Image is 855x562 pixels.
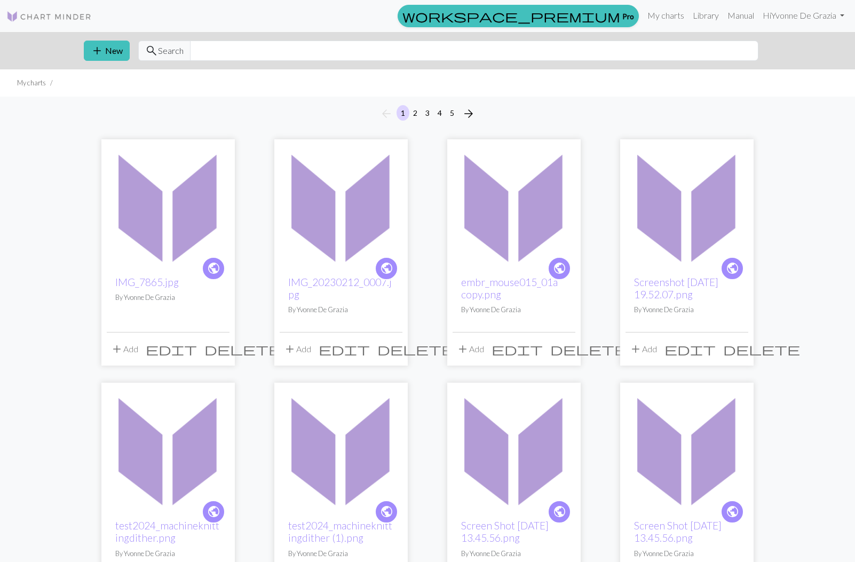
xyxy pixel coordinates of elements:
[115,292,221,303] p: By Yvonne De Grazia
[380,501,393,523] i: public
[380,258,393,279] i: public
[456,342,469,357] span: add
[548,500,571,524] a: public
[726,503,739,520] span: public
[462,107,475,120] i: Next
[402,9,620,23] span: workspace_premium
[107,200,229,210] a: IMG_7865.jpg
[458,105,479,122] button: Next
[288,519,392,544] a: test2024_machineknittingdither (1).png
[380,503,393,520] span: public
[626,145,748,267] img: Screenshot 2025-08-30 at 19.52.07.png
[380,260,393,276] span: public
[6,10,92,23] img: Logo
[107,388,229,511] img: test2024_machineknittingdither.png
[488,339,547,359] button: Edit
[288,276,392,300] a: IMG_20230212_0007.jpg
[626,200,748,210] a: Screenshot 2025-08-30 at 19.52.07.png
[115,519,219,544] a: test2024_machineknittingdither.png
[280,443,402,453] a: test2024_machineknittingdither (1).png
[461,276,558,300] a: embr_mouse015_01a copy.png
[634,305,740,315] p: By Yvonne De Grazia
[634,549,740,559] p: By Yvonne De Grazia
[461,305,567,315] p: By Yvonne De Grazia
[643,5,688,26] a: My charts
[158,44,184,57] span: Search
[453,145,575,267] img: embr_mouse015_01a copy.png
[461,519,549,544] a: Screen Shot [DATE] 13.45.56.png
[453,388,575,511] img: Screen Shot 2025-01-23 at 13.45.56.png
[145,43,158,58] span: search
[726,260,739,276] span: public
[446,105,458,121] button: 5
[280,200,402,210] a: IMG_20230212_0007.jpg
[202,257,225,280] a: public
[142,339,201,359] button: Edit
[626,339,661,359] button: Add
[115,549,221,559] p: By Yvonne De Grazia
[553,503,566,520] span: public
[409,105,422,121] button: 2
[553,258,566,279] i: public
[433,105,446,121] button: 4
[17,78,46,88] li: My charts
[723,342,800,357] span: delete
[758,5,849,26] a: HiYvonne De Grazia
[664,343,716,355] i: Edit
[634,276,718,300] a: Screenshot [DATE] 19.52.07.png
[201,339,285,359] button: Delete
[374,339,458,359] button: Delete
[283,342,296,357] span: add
[319,342,370,357] span: edit
[688,5,723,26] a: Library
[146,343,197,355] i: Edit
[107,145,229,267] img: IMG_7865.jpg
[553,501,566,523] i: public
[397,105,409,121] button: 1
[661,339,719,359] button: Edit
[721,500,744,524] a: public
[319,343,370,355] i: Edit
[207,501,220,523] i: public
[550,342,627,357] span: delete
[146,342,197,357] span: edit
[548,257,571,280] a: public
[280,145,402,267] img: IMG_20230212_0007.jpg
[288,549,394,559] p: By Yvonne De Grazia
[207,258,220,279] i: public
[726,501,739,523] i: public
[453,443,575,453] a: Screen Shot 2025-01-23 at 13.45.56.png
[664,342,716,357] span: edit
[462,106,475,121] span: arrow_forward
[461,549,567,559] p: By Yvonne De Grazia
[553,260,566,276] span: public
[202,500,225,524] a: public
[91,43,104,58] span: add
[204,342,281,357] span: delete
[107,339,142,359] button: Add
[376,105,479,122] nav: Page navigation
[492,343,543,355] i: Edit
[634,519,722,544] a: Screen Shot [DATE] 13.45.56.png
[721,257,744,280] a: public
[398,5,639,27] a: Pro
[453,339,488,359] button: Add
[207,260,220,276] span: public
[453,200,575,210] a: embr_mouse015_01a copy.png
[723,5,758,26] a: Manual
[110,342,123,357] span: add
[626,443,748,453] a: Screen Shot 2025-01-23 at 13.45.56.png
[288,305,394,315] p: By Yvonne De Grazia
[626,388,748,511] img: Screen Shot 2025-01-23 at 13.45.56.png
[377,342,454,357] span: delete
[375,257,398,280] a: public
[375,500,398,524] a: public
[207,503,220,520] span: public
[107,443,229,453] a: test2024_machineknittingdither.png
[280,388,402,511] img: test2024_machineknittingdither (1).png
[492,342,543,357] span: edit
[726,258,739,279] i: public
[315,339,374,359] button: Edit
[547,339,631,359] button: Delete
[280,339,315,359] button: Add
